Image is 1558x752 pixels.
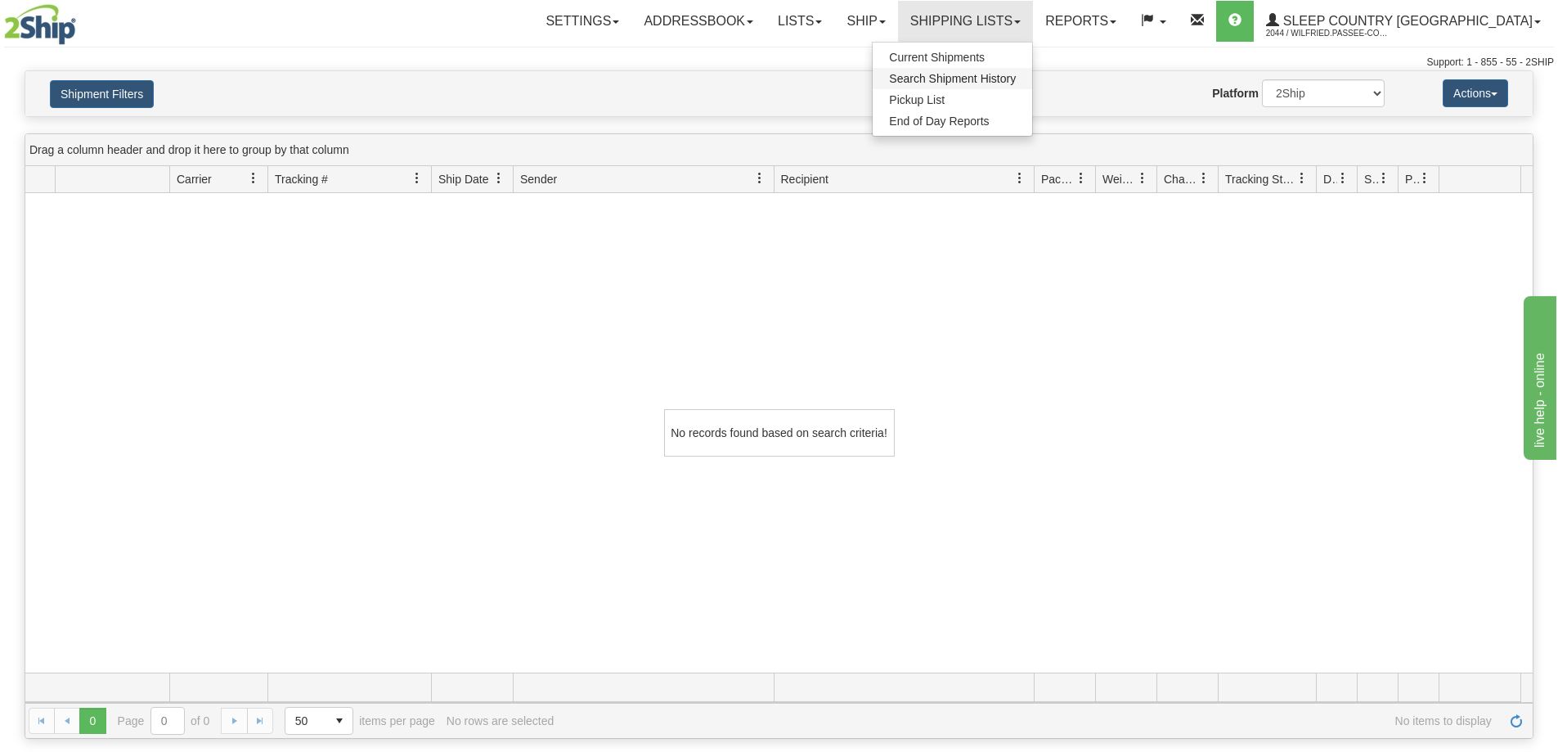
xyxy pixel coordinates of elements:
span: Page 0 [79,708,106,734]
span: End of Day Reports [889,115,989,128]
span: Sleep Country [GEOGRAPHIC_DATA] [1279,14,1533,28]
span: Current Shipments [889,51,985,64]
a: Carrier filter column settings [240,164,267,192]
a: End of Day Reports [873,110,1032,132]
a: Search Shipment History [873,68,1032,89]
span: Ship Date [438,171,488,187]
a: Sleep Country [GEOGRAPHIC_DATA] 2044 / Wilfried.Passee-Coutrin [1254,1,1553,42]
a: Refresh [1503,708,1529,734]
span: Weight [1102,171,1137,187]
span: Carrier [177,171,212,187]
span: Pickup List [889,93,945,106]
span: Packages [1041,171,1075,187]
span: Page of 0 [118,707,210,735]
span: Search Shipment History [889,72,1016,85]
div: grid grouping header [25,134,1533,166]
a: Packages filter column settings [1067,164,1095,192]
a: Ship Date filter column settings [485,164,513,192]
span: Charge [1164,171,1198,187]
a: Weight filter column settings [1129,164,1156,192]
span: items per page [285,707,435,735]
a: Lists [766,1,834,42]
div: No records found based on search criteria! [664,409,895,457]
a: Sender filter column settings [746,164,774,192]
a: Pickup Status filter column settings [1411,164,1439,192]
a: Tracking Status filter column settings [1288,164,1316,192]
a: Shipment Issues filter column settings [1370,164,1398,192]
span: Tracking # [275,171,328,187]
div: live help - online [12,10,151,29]
span: Sender [520,171,557,187]
span: No items to display [565,714,1492,727]
a: Tracking # filter column settings [403,164,431,192]
label: Platform [1212,85,1259,101]
a: Charge filter column settings [1190,164,1218,192]
span: Pickup Status [1405,171,1419,187]
iframe: chat widget [1520,292,1556,459]
img: logo2044.jpg [4,4,76,45]
span: Recipient [781,171,828,187]
a: Addressbook [631,1,766,42]
div: Support: 1 - 855 - 55 - 2SHIP [4,56,1554,70]
span: Page sizes drop down [285,707,353,735]
span: 2044 / Wilfried.Passee-Coutrin [1266,25,1389,42]
a: Settings [533,1,631,42]
span: select [326,708,352,734]
a: Reports [1033,1,1129,42]
a: Pickup List [873,89,1032,110]
a: Delivery Status filter column settings [1329,164,1357,192]
span: Tracking Status [1225,171,1296,187]
a: Current Shipments [873,47,1032,68]
button: Shipment Filters [50,80,154,108]
div: No rows are selected [447,714,555,727]
span: Shipment Issues [1364,171,1378,187]
a: Ship [834,1,897,42]
span: 50 [295,713,317,729]
button: Actions [1443,79,1508,107]
a: Recipient filter column settings [1006,164,1034,192]
a: Shipping lists [898,1,1033,42]
span: Delivery Status [1323,171,1337,187]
